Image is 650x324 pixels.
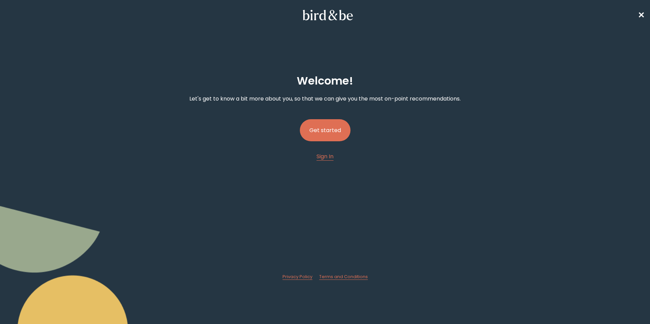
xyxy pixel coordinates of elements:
a: Sign In [317,152,333,161]
h2: Welcome ! [297,73,353,89]
span: Sign In [317,152,333,160]
a: Privacy Policy [283,274,312,280]
button: Get started [300,119,350,141]
a: Get started [300,108,350,152]
span: ✕ [638,10,645,21]
iframe: Gorgias live chat messenger [616,292,643,317]
a: ✕ [638,9,645,21]
p: Let's get to know a bit more about you, so that we can give you the most on-point recommendations. [189,94,461,103]
a: Terms and Conditions [319,274,368,280]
